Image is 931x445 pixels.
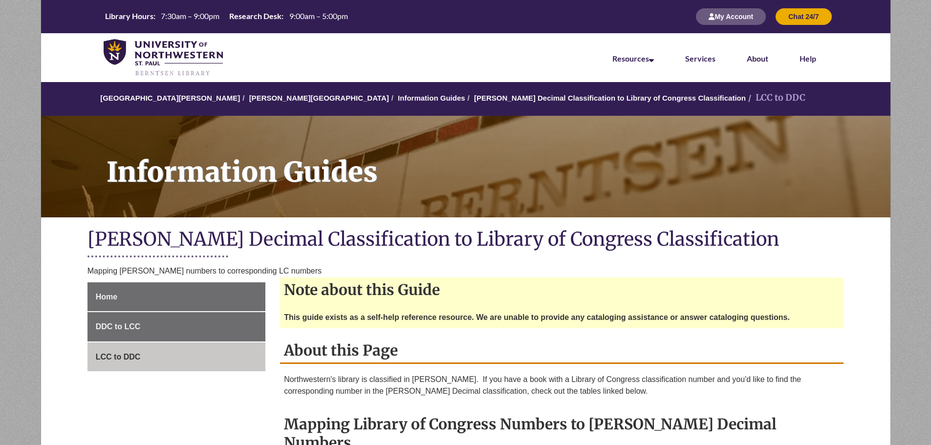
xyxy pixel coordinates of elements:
[800,54,816,63] a: Help
[96,322,141,331] span: DDC to LCC
[104,39,223,77] img: UNWSP Library Logo
[398,94,465,102] a: Information Guides
[747,54,768,63] a: About
[101,11,352,22] a: Hours Today
[280,338,844,364] h2: About this Page
[284,374,840,397] p: Northwestern's library is classified in [PERSON_NAME]. If you have a book with a Library of Congr...
[101,11,157,21] th: Library Hours:
[87,282,265,312] a: Home
[87,342,265,372] a: LCC to DDC
[280,277,844,302] h2: Note about this Guide
[87,227,844,253] h1: [PERSON_NAME] Decimal Classification to Library of Congress Classification
[225,11,285,21] th: Research Desk:
[87,267,322,275] span: Mapping [PERSON_NAME] numbers to corresponding LC numbers
[96,353,141,361] span: LCC to DDC
[100,94,240,102] a: [GEOGRAPHIC_DATA][PERSON_NAME]
[249,94,389,102] a: [PERSON_NAME][GEOGRAPHIC_DATA]
[776,8,831,25] button: Chat 24/7
[474,94,746,102] a: [PERSON_NAME] Decimal Classification to Library of Congress Classification
[161,11,219,21] span: 7:30am – 9:00pm
[685,54,715,63] a: Services
[87,312,265,341] a: DDC to LCC
[41,116,890,217] a: Information Guides
[96,293,117,301] span: Home
[696,12,766,21] a: My Account
[289,11,348,21] span: 9:00am – 5:00pm
[284,313,790,321] strong: This guide exists as a self-help reference resource. We are unable to provide any cataloging assi...
[87,282,265,372] div: Guide Page Menu
[96,116,890,205] h1: Information Guides
[776,12,831,21] a: Chat 24/7
[612,54,654,63] a: Resources
[746,91,805,105] li: LCC to DDC
[696,8,766,25] button: My Account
